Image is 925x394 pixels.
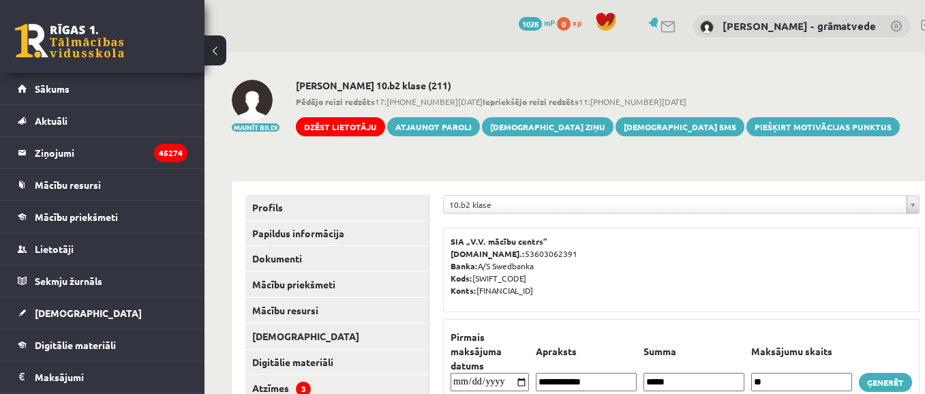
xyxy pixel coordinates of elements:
[15,24,124,58] a: Rīgas 1. Tālmācības vidusskola
[557,17,588,28] a: 0 xp
[18,73,187,104] a: Sākums
[544,17,555,28] span: mP
[451,260,478,271] b: Banka:
[519,17,555,28] a: 1028 mP
[35,179,101,191] span: Mācību resursi
[245,246,429,271] a: Dokumenti
[444,196,919,213] a: 10.b2 klase
[483,96,579,107] b: Iepriekšējo reizi redzēts
[18,105,187,136] a: Aktuāli
[748,330,855,373] th: Maksājumu skaits
[519,17,542,31] span: 1028
[859,373,912,392] a: Ģenerēt
[245,324,429,349] a: [DEMOGRAPHIC_DATA]
[451,235,912,297] p: 53603062391 A/S Swedbanka [SWIFT_CODE] [FINANCIAL_ID]
[387,117,480,136] a: Atjaunot paroli
[35,361,187,393] legend: Maksājumi
[245,272,429,297] a: Mācību priekšmeti
[232,123,279,132] button: Mainīt bildi
[245,298,429,323] a: Mācību resursi
[296,117,385,136] a: Dzēst lietotāju
[573,17,581,28] span: xp
[296,80,900,91] h2: [PERSON_NAME] 10.b2 klase (211)
[746,117,900,136] a: Piešķirt motivācijas punktus
[245,195,429,220] a: Profils
[154,144,187,162] i: 45274
[245,221,429,246] a: Papildus informācija
[296,96,375,107] b: Pēdējo reizi redzēts
[18,297,187,329] a: [DEMOGRAPHIC_DATA]
[18,137,187,168] a: Ziņojumi45274
[532,330,640,373] th: Apraksts
[640,330,748,373] th: Summa
[447,330,532,373] th: Pirmais maksājuma datums
[18,169,187,200] a: Mācību resursi
[451,285,476,296] b: Konts:
[18,329,187,361] a: Digitālie materiāli
[451,236,548,247] b: SIA „V.V. mācību centrs”
[35,243,74,255] span: Lietotāji
[232,80,273,121] img: Arina Nipāne
[35,82,70,95] span: Sākums
[451,273,472,284] b: Kods:
[18,233,187,264] a: Lietotāji
[35,339,116,351] span: Digitālie materiāli
[35,137,187,168] legend: Ziņojumi
[35,211,118,223] span: Mācību priekšmeti
[296,95,900,108] span: 17:[PHONE_NUMBER][DATE] 11:[PHONE_NUMBER][DATE]
[723,19,876,33] a: [PERSON_NAME] - grāmatvede
[35,307,142,319] span: [DEMOGRAPHIC_DATA]
[18,201,187,232] a: Mācību priekšmeti
[700,20,714,34] img: Antra Sondore - grāmatvede
[557,17,571,31] span: 0
[18,265,187,297] a: Sekmju žurnāls
[35,275,102,287] span: Sekmju žurnāls
[245,350,429,375] a: Digitālie materiāli
[616,117,744,136] a: [DEMOGRAPHIC_DATA] SMS
[18,361,187,393] a: Maksājumi
[35,115,67,127] span: Aktuāli
[451,248,525,259] b: [DOMAIN_NAME].:
[449,196,901,213] span: 10.b2 klase
[482,117,613,136] a: [DEMOGRAPHIC_DATA] ziņu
